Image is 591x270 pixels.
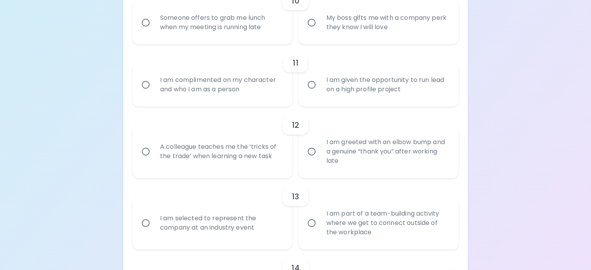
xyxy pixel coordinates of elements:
[132,178,459,249] div: choice-group-check
[154,204,288,242] div: I am selected to represent the company at an industry event
[320,200,454,246] div: I am part of a team-building activity where we get to connect outside of the workplace
[154,4,288,41] div: Someone offers to grab me lunch when my meeting is running late
[320,4,454,41] div: My boss gifts me with a company perk they know I will love
[292,190,299,203] h6: 13
[320,66,454,103] div: I am given the opportunity to run lead on a high profile project
[320,128,454,175] div: I am greeted with an elbow bump and a genuine “thank you” after working late
[154,133,288,170] div: A colleague teaches me the ‘tricks of the trade’ when learning a new task
[293,57,298,69] h6: 11
[132,106,459,178] div: choice-group-check
[154,66,288,103] div: I am complimented on my character and who I am as a person
[132,44,459,106] div: choice-group-check
[292,119,299,131] h6: 12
